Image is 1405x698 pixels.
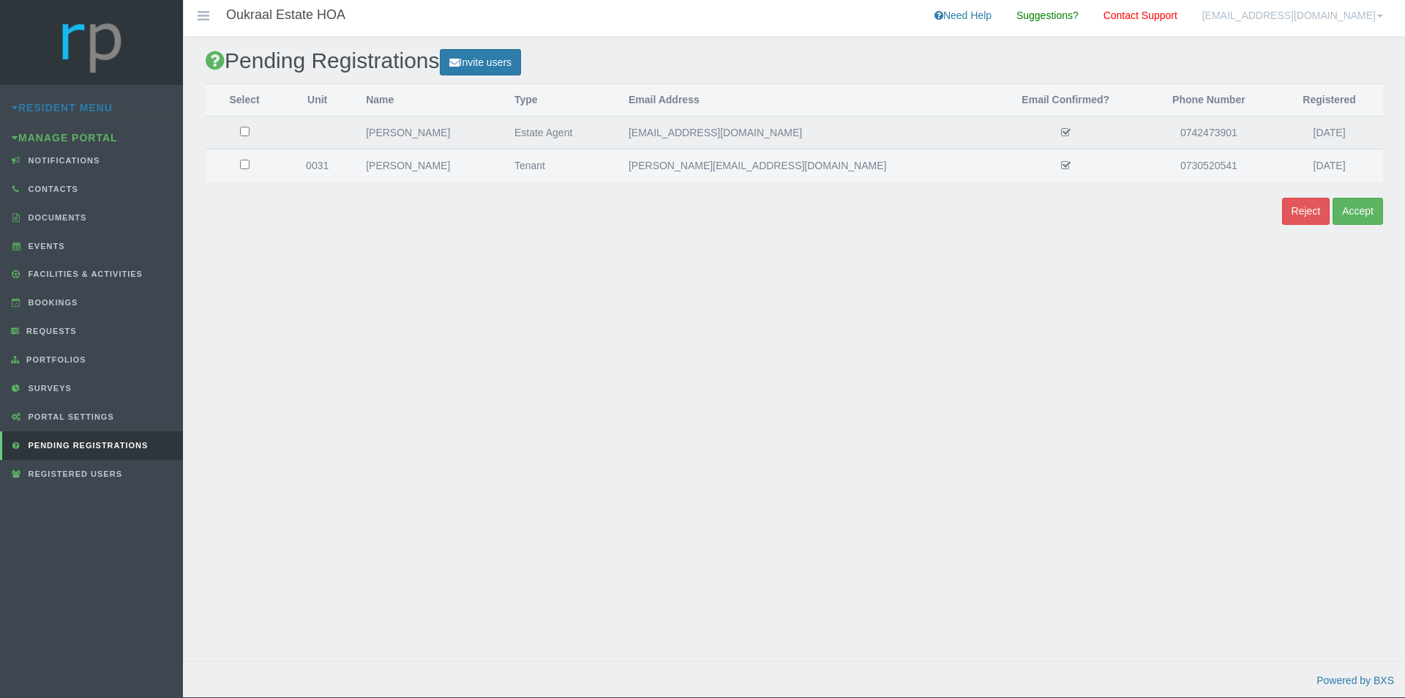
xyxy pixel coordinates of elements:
[12,132,118,144] a: Manage Portal
[366,125,485,141] div: [PERSON_NAME]
[1275,149,1383,182] td: [DATE]
[1316,675,1394,686] a: Powered by BXS
[12,102,113,114] a: Resident Menu
[1275,116,1383,149] td: [DATE]
[500,116,614,149] td: Estate Agent
[25,298,78,307] span: Bookings
[25,213,87,222] span: Documents
[23,355,86,364] span: Portfolios
[440,49,522,76] a: Invite users
[25,270,143,278] span: Facilities & Activities
[25,441,149,450] span: Pending Registrations
[500,149,614,182] td: Tenant
[25,384,72,393] span: Surveys
[1282,198,1330,225] button: Reject
[25,242,65,250] span: Events
[1275,84,1383,116] th: Registered
[25,185,78,193] span: Contacts
[1142,116,1275,149] td: 0742473901
[23,327,77,335] span: Requests
[283,84,351,116] th: Unit
[25,156,100,165] span: Notifications
[206,48,1383,75] h2: Pending Registrations
[25,469,122,478] span: Registered Users
[1142,84,1275,116] th: Phone Number
[25,412,114,421] span: Portal Settings
[614,116,989,149] td: [EMAIL_ADDRESS][DOMAIN_NAME]
[366,157,485,174] div: [PERSON_NAME]
[1333,198,1383,225] button: Accept
[226,8,345,23] h4: Oukraal Estate HOA
[614,149,989,182] td: [PERSON_NAME][EMAIL_ADDRESS][DOMAIN_NAME]
[500,84,614,116] th: Type
[1142,149,1275,182] td: 0730520541
[351,84,500,116] th: Name
[614,84,989,116] th: Email Address
[206,84,283,116] th: Select
[989,84,1142,116] th: Email Confirmed?
[283,149,351,182] td: 0031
